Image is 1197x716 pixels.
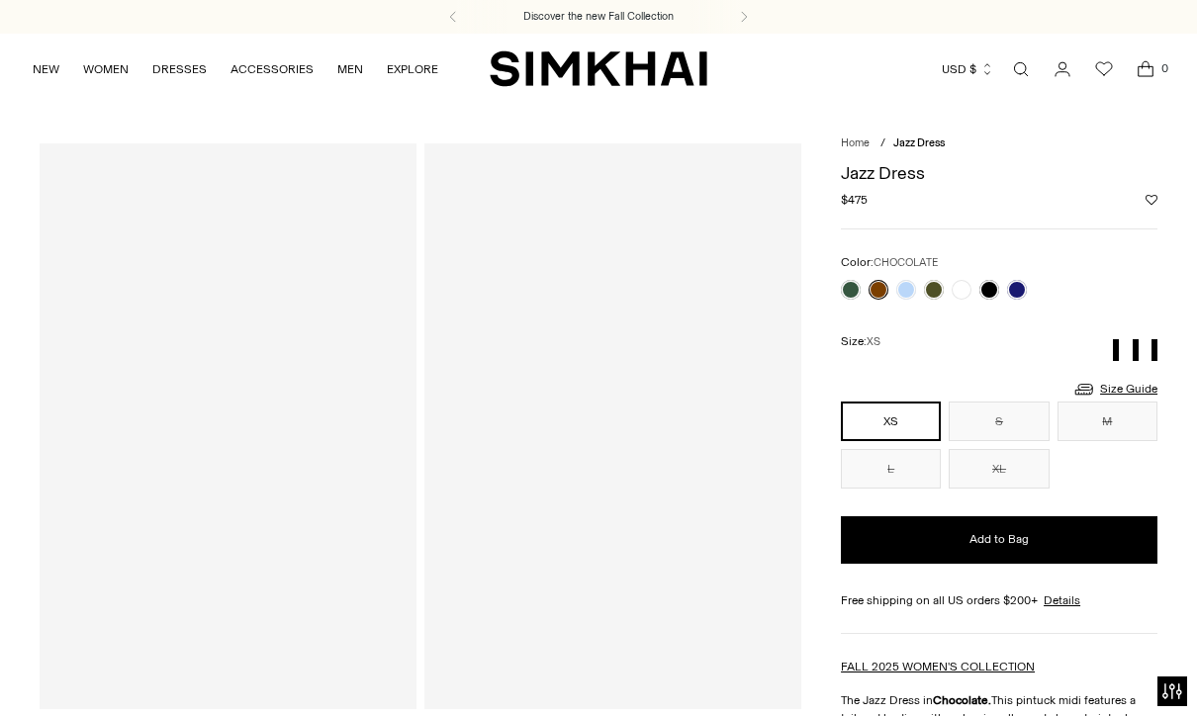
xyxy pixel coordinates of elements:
[893,136,945,149] span: Jazz Dress
[1043,49,1082,89] a: Go to the account page
[1155,59,1173,77] span: 0
[841,516,1157,564] button: Add to Bag
[841,660,1035,673] a: FALL 2025 WOMEN'S COLLECTION
[490,49,707,88] a: SIMKHAI
[969,531,1029,548] span: Add to Bag
[841,402,941,441] button: XS
[942,47,994,91] button: USD $
[387,47,438,91] a: EXPLORE
[841,253,938,272] label: Color:
[1126,49,1165,89] a: Open cart modal
[841,332,880,351] label: Size:
[949,449,1049,489] button: XL
[83,47,129,91] a: WOMEN
[1058,402,1157,441] button: M
[1084,49,1124,89] a: Wishlist
[1072,377,1157,402] a: Size Guide
[880,135,885,152] div: /
[874,256,938,269] span: CHOCOLATE
[933,693,991,707] strong: Chocolate.
[841,449,941,489] button: L
[337,47,363,91] a: MEN
[523,9,674,25] a: Discover the new Fall Collection
[40,143,416,709] a: Jazz Dress
[1001,49,1041,89] a: Open search modal
[1044,591,1080,609] a: Details
[841,591,1157,609] div: Free shipping on all US orders $200+
[841,136,870,149] a: Home
[424,143,801,709] a: Jazz Dress
[841,135,1157,152] nav: breadcrumbs
[152,47,207,91] a: DRESSES
[841,164,1157,182] h1: Jazz Dress
[841,191,868,209] span: $475
[33,47,59,91] a: NEW
[867,335,880,348] span: XS
[1146,194,1157,206] button: Add to Wishlist
[230,47,314,91] a: ACCESSORIES
[949,402,1049,441] button: S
